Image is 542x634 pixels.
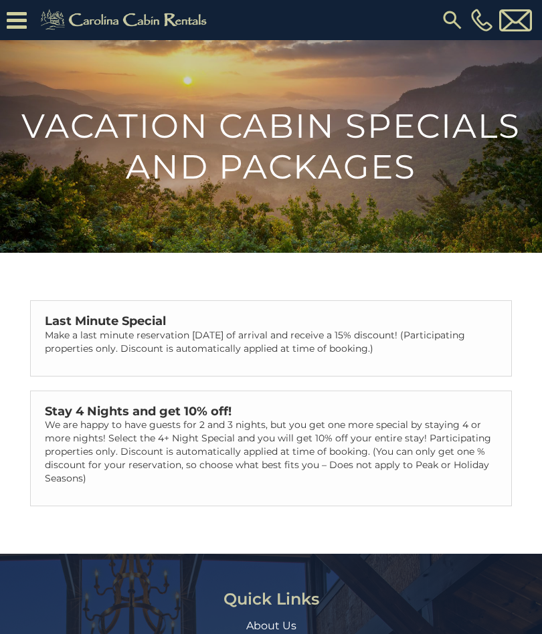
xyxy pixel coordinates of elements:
img: Khaki-logo.png [33,7,218,33]
strong: Stay 4 Nights and get 10% off! [45,404,232,419]
p: Make a last minute reservation [DATE] of arrival and receive a 15% discount! (Participating prope... [45,328,497,355]
a: [PHONE_NUMBER] [468,9,496,31]
img: search-regular.svg [440,8,464,32]
p: We are happy to have guests for 2 and 3 nights, but you get one more special by staying 4 or more... [45,418,497,485]
strong: Last Minute Special [45,314,166,328]
a: About Us [246,619,296,632]
h3: Quick Links [30,591,512,608]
